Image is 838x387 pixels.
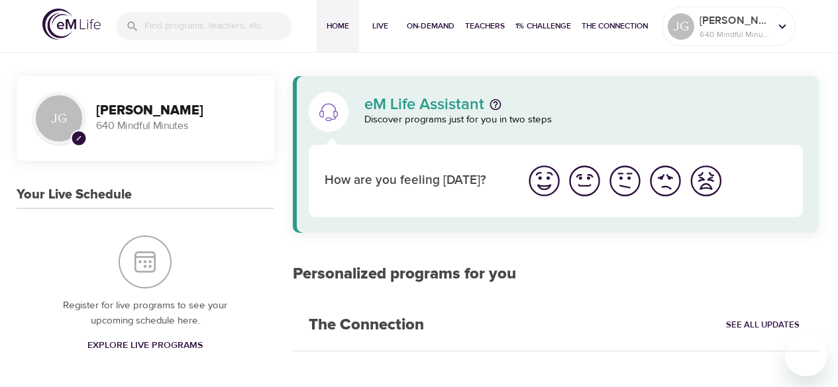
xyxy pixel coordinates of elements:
[322,19,354,33] span: Home
[524,161,564,201] button: I'm feeling great
[293,300,440,351] h2: The Connection
[364,97,484,112] p: eM Life Assistant
[96,118,258,134] p: 640 Mindful Minutes
[515,19,571,33] span: 1% Challenge
[582,19,648,33] span: The Connection
[119,236,172,288] img: Your Live Schedule
[526,163,562,199] img: great
[668,13,694,40] div: JG
[700,13,770,28] p: [PERSON_NAME]
[325,171,508,191] p: How are you feeling [DATE]?
[17,187,132,202] h3: Your Live Schedule
[647,163,684,199] img: bad
[87,337,203,354] span: Explore Live Programs
[564,161,605,201] button: I'm feeling good
[688,163,724,199] img: worst
[700,28,770,40] p: 640 Mindful Minutes
[364,19,396,33] span: Live
[726,318,800,333] span: See All Updates
[42,9,101,40] img: logo
[96,103,258,118] h3: [PERSON_NAME]
[723,315,803,335] a: See All Updates
[293,265,819,284] h2: Personalized programs for you
[144,12,291,40] input: Find programs, teachers, etc...
[645,161,686,201] button: I'm feeling bad
[43,298,248,328] p: Register for live programs to see your upcoming schedule here.
[82,333,208,358] a: Explore Live Programs
[465,19,505,33] span: Teachers
[785,334,827,376] iframe: Button to launch messaging window
[364,112,804,128] p: Discover programs just for you in two steps
[318,101,339,122] img: eM Life Assistant
[407,19,454,33] span: On-Demand
[605,161,645,201] button: I'm feeling ok
[686,161,726,201] button: I'm feeling worst
[566,163,603,199] img: good
[607,163,643,199] img: ok
[32,92,85,145] div: JG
